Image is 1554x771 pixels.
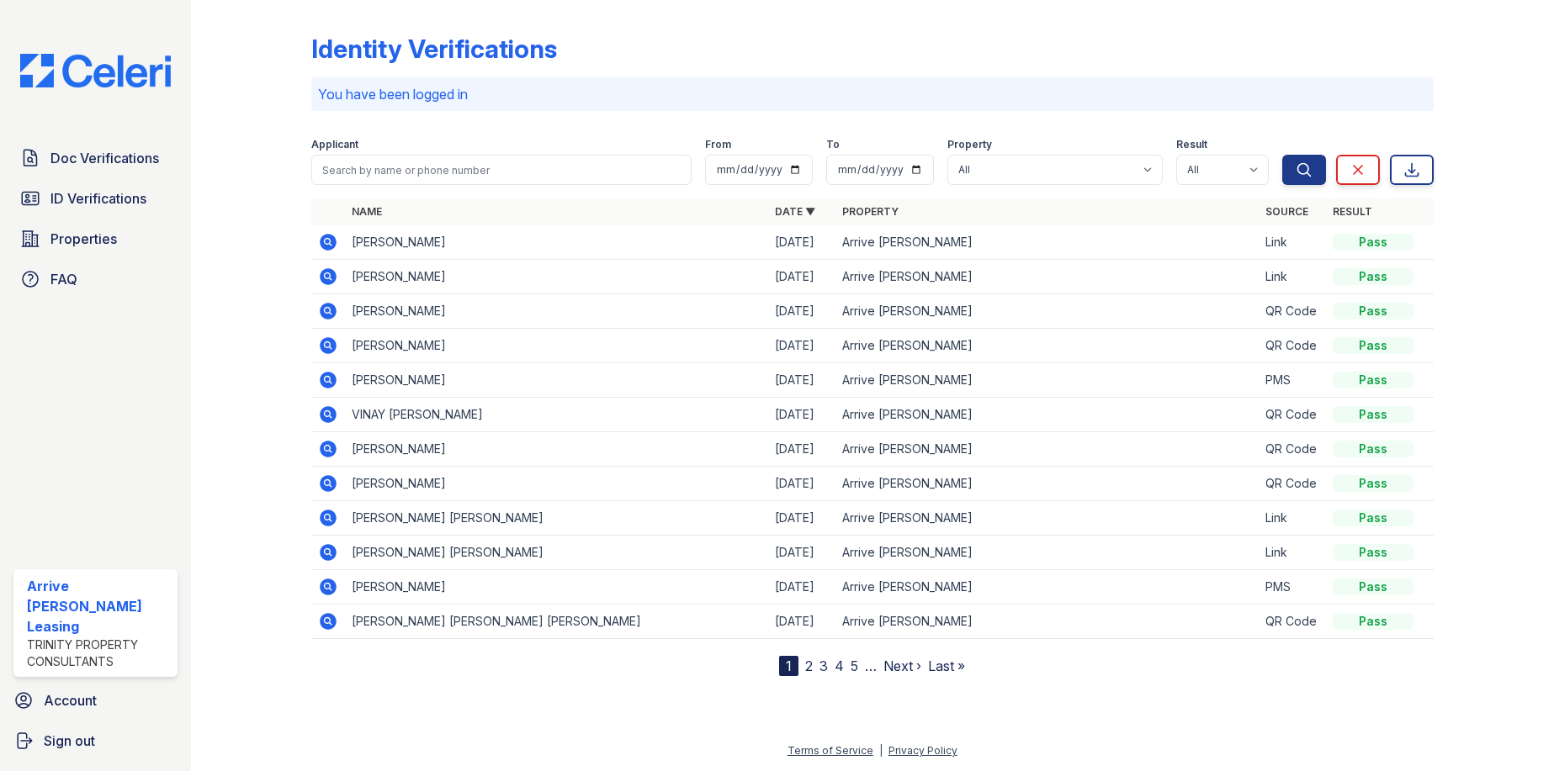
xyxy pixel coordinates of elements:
input: Search by name or phone number [311,155,692,185]
div: 1 [779,656,798,676]
td: Arrive [PERSON_NAME] [835,398,1259,432]
a: Account [7,684,184,717]
td: PMS [1259,363,1326,398]
td: [DATE] [768,294,835,329]
span: FAQ [50,269,77,289]
td: QR Code [1259,329,1326,363]
td: [PERSON_NAME] [PERSON_NAME] [PERSON_NAME] [345,605,768,639]
td: QR Code [1259,432,1326,467]
td: [DATE] [768,570,835,605]
span: Account [44,690,97,710]
a: 2 [805,657,813,674]
div: Pass [1333,441,1413,457]
a: Next › [883,657,921,674]
div: Pass [1333,406,1413,423]
span: ID Verifications [50,188,146,209]
div: Pass [1333,303,1413,319]
td: [PERSON_NAME] [345,432,768,467]
a: 5 [851,657,858,674]
td: Arrive [PERSON_NAME] [835,294,1259,329]
td: Arrive [PERSON_NAME] [835,260,1259,294]
span: … [865,656,877,676]
span: Sign out [44,731,95,751]
td: VINAY [PERSON_NAME] [345,398,768,432]
td: Arrive [PERSON_NAME] [835,536,1259,570]
td: [DATE] [768,363,835,398]
td: [PERSON_NAME] [345,260,768,294]
label: From [705,138,731,151]
div: Identity Verifications [311,34,557,64]
td: [DATE] [768,260,835,294]
a: Sign out [7,724,184,758]
td: Arrive [PERSON_NAME] [835,501,1259,536]
a: Date ▼ [775,205,815,218]
td: [PERSON_NAME] [345,363,768,398]
td: QR Code [1259,294,1326,329]
td: Link [1259,536,1326,570]
td: [PERSON_NAME] [345,570,768,605]
a: Source [1265,205,1308,218]
div: Trinity Property Consultants [27,636,171,670]
td: Arrive [PERSON_NAME] [835,467,1259,501]
a: Property [842,205,899,218]
td: [PERSON_NAME] [345,329,768,363]
div: Pass [1333,613,1413,630]
a: FAQ [13,262,178,296]
td: Arrive [PERSON_NAME] [835,605,1259,639]
label: Applicant [311,138,358,151]
td: QR Code [1259,398,1326,432]
label: Result [1176,138,1207,151]
td: [PERSON_NAME] [345,225,768,260]
td: Arrive [PERSON_NAME] [835,432,1259,467]
td: [DATE] [768,467,835,501]
label: Property [947,138,992,151]
a: 4 [835,657,844,674]
td: [DATE] [768,225,835,260]
td: [DATE] [768,605,835,639]
a: Privacy Policy [888,744,957,757]
td: Arrive [PERSON_NAME] [835,329,1259,363]
div: Pass [1333,268,1413,285]
div: Pass [1333,372,1413,388]
div: Pass [1333,544,1413,561]
td: Link [1259,501,1326,536]
a: Result [1333,205,1372,218]
span: Properties [50,229,117,249]
a: Last » [928,657,965,674]
div: Pass [1333,337,1413,354]
td: [PERSON_NAME] [PERSON_NAME] [345,536,768,570]
td: Link [1259,225,1326,260]
td: [PERSON_NAME] [345,294,768,329]
td: Arrive [PERSON_NAME] [835,363,1259,398]
td: [DATE] [768,398,835,432]
div: Pass [1333,578,1413,595]
td: [DATE] [768,536,835,570]
td: [DATE] [768,329,835,363]
div: Arrive [PERSON_NAME] Leasing [27,576,171,636]
div: Pass [1333,475,1413,492]
td: Arrive [PERSON_NAME] [835,225,1259,260]
td: [PERSON_NAME] [PERSON_NAME] [345,501,768,536]
a: ID Verifications [13,182,178,215]
a: Name [352,205,382,218]
td: QR Code [1259,605,1326,639]
a: Doc Verifications [13,141,178,175]
a: Properties [13,222,178,256]
div: Pass [1333,510,1413,526]
a: Terms of Service [788,744,873,757]
td: [DATE] [768,501,835,536]
td: QR Code [1259,467,1326,501]
p: You have been logged in [318,84,1427,104]
td: PMS [1259,570,1326,605]
a: 3 [819,657,828,674]
td: [PERSON_NAME] [345,467,768,501]
div: | [879,744,883,757]
label: To [826,138,840,151]
div: Pass [1333,234,1413,251]
td: Arrive [PERSON_NAME] [835,570,1259,605]
td: [DATE] [768,432,835,467]
td: Link [1259,260,1326,294]
span: Doc Verifications [50,148,159,168]
img: CE_Logo_Blue-a8612792a0a2168367f1c8372b55b34899dd931a85d93a1a3d3e32e68fde9ad4.png [7,54,184,87]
